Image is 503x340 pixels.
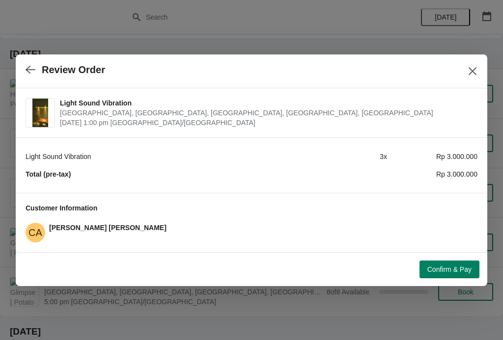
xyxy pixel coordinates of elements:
h2: Review Order [42,64,105,76]
span: Christine [26,223,45,242]
div: Light Sound Vibration [26,152,297,161]
div: Rp 3.000.000 [387,169,477,179]
div: 3 x [297,152,387,161]
text: CA [28,227,42,238]
strong: Total (pre-tax) [26,170,71,178]
span: [DATE] 1:00 pm [GEOGRAPHIC_DATA]/[GEOGRAPHIC_DATA] [60,118,473,128]
span: Confirm & Pay [427,265,472,273]
button: Confirm & Pay [419,261,479,278]
span: Customer Information [26,204,97,212]
img: Light Sound Vibration | Potato Head Suites & Studios, Jalan Petitenget, Seminyak, Badung Regency,... [32,99,49,127]
span: [GEOGRAPHIC_DATA], [GEOGRAPHIC_DATA], [GEOGRAPHIC_DATA], [GEOGRAPHIC_DATA], [GEOGRAPHIC_DATA] [60,108,473,118]
div: Rp 3.000.000 [387,152,477,161]
button: Close [464,62,481,80]
span: [PERSON_NAME] [PERSON_NAME] [49,224,167,232]
span: Light Sound Vibration [60,98,473,108]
